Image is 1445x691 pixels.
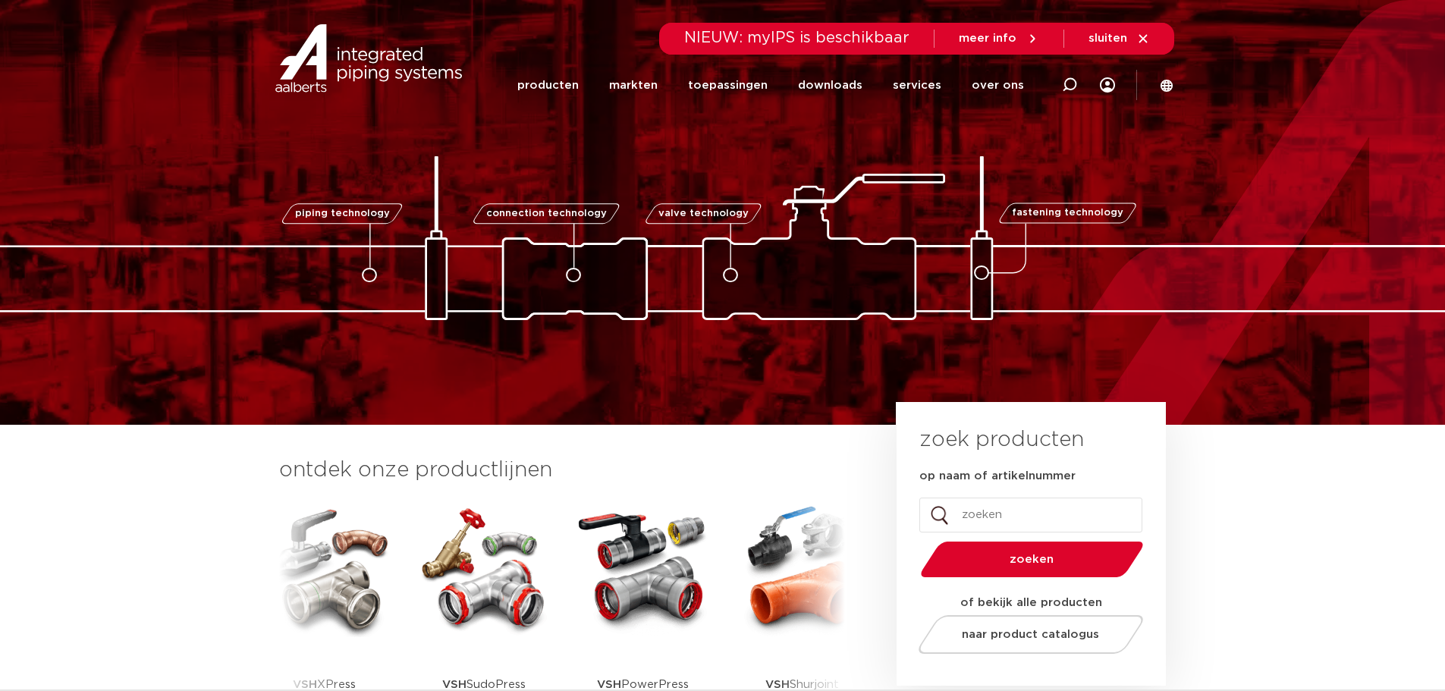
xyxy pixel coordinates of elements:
[688,56,768,115] a: toepassingen
[517,56,579,115] a: producten
[919,469,1076,484] label: op naam of artikelnummer
[919,498,1142,532] input: zoeken
[684,30,909,46] span: NIEUW: myIPS is beschikbaar
[517,56,1024,115] nav: Menu
[442,679,466,690] strong: VSH
[959,33,1016,44] span: meer info
[1088,33,1127,44] span: sluiten
[609,56,658,115] a: markten
[959,32,1039,46] a: meer info
[893,56,941,115] a: services
[1012,209,1123,218] span: fastening technology
[914,615,1147,654] a: naar product catalogus
[798,56,862,115] a: downloads
[279,455,845,485] h3: ontdek onze productlijnen
[295,209,390,218] span: piping technology
[960,597,1102,608] strong: of bekijk alle producten
[919,425,1084,455] h3: zoek producten
[765,679,790,690] strong: VSH
[485,209,606,218] span: connection technology
[960,554,1104,565] span: zoeken
[293,679,317,690] strong: VSH
[658,209,749,218] span: valve technology
[962,629,1099,640] span: naar product catalogus
[1088,32,1150,46] a: sluiten
[597,679,621,690] strong: VSH
[914,540,1149,579] button: zoeken
[972,56,1024,115] a: over ons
